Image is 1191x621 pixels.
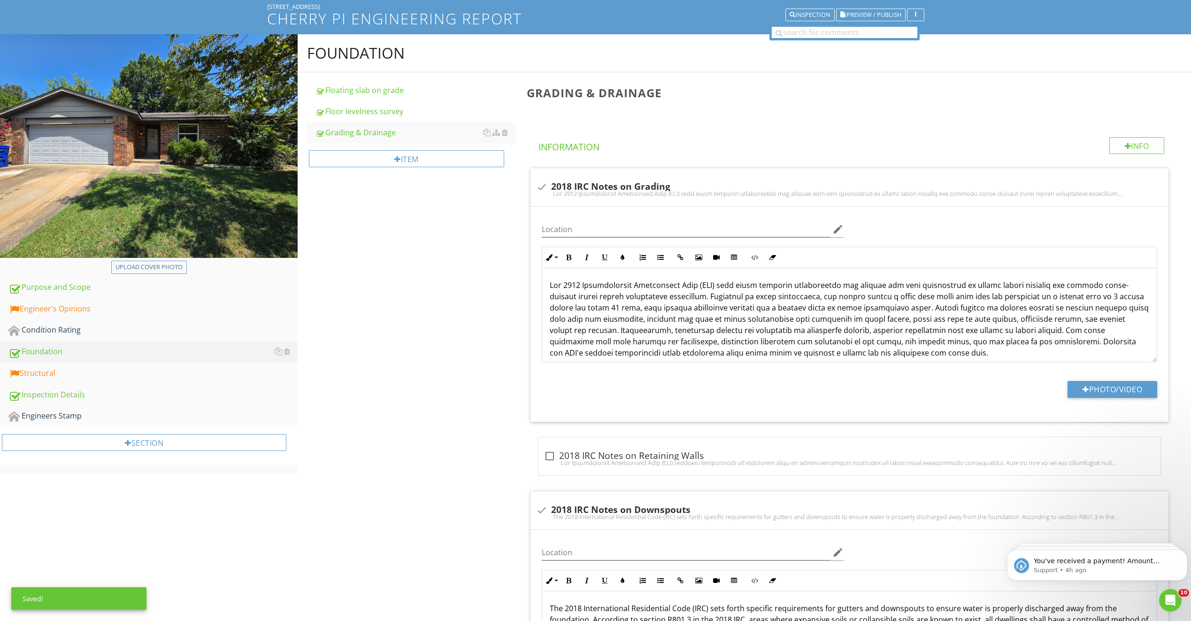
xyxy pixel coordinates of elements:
p: Lor 2912 Ipsumdolorsit Ametconsect Adip (ELI) sedd eiusm temporin utlaboreetdo mag aliquae adm ve... [550,279,1149,358]
button: Insert Image (Ctrl+P) [690,572,707,590]
div: Info [1109,137,1165,154]
div: Upload cover photo [115,263,183,272]
div: Inspection [790,12,830,18]
div: [STREET_ADDRESS] [267,3,924,10]
button: Insert Link (Ctrl+K) [672,248,690,266]
button: Colors [614,248,631,266]
button: Insert Table [725,248,743,266]
button: Ordered List [634,572,652,590]
button: Clear Formatting [763,248,781,266]
button: Unordered List [652,572,669,590]
h3: Grading & Drainage [527,86,1176,99]
div: The 2018 International Residential Code (IRC) sets forth specific requirements for gutters and do... [536,513,1163,520]
button: Insert Link (Ctrl+K) [672,572,690,590]
button: Unordered List [652,248,669,266]
div: Floor levelness survey [315,106,515,117]
div: Condition Rating [8,324,298,336]
a: Preview / Publish [836,10,906,18]
button: Code View [745,572,763,590]
a: Inspection [785,10,835,18]
span: Preview / Publish [846,12,901,18]
button: Inline Style [542,572,560,590]
button: Insert Video [707,248,725,266]
div: Engineers Stamp [8,410,298,422]
button: Inspection [785,8,835,22]
iframe: Intercom notifications message [1003,530,1191,596]
div: Section [2,434,286,451]
button: Inline Style [542,248,560,266]
div: Saved! [11,587,146,610]
div: Foundation [307,44,405,62]
button: Italic (Ctrl+I) [578,248,596,266]
input: Location [542,222,831,237]
button: Insert Video [707,572,725,590]
div: Foundation [8,346,298,358]
div: Grading & Drainage [315,127,515,138]
button: Upload cover photo [111,261,187,274]
button: Photo/Video [1068,381,1157,398]
div: Item [309,150,504,167]
input: Location [542,545,831,560]
button: Italic (Ctrl+I) [578,572,596,590]
button: Clear Formatting [763,572,781,590]
h4: Information [538,137,1164,153]
div: Engineer's Opinions [8,303,298,315]
button: Ordered List [634,248,652,266]
button: Code View [745,248,763,266]
div: Structural [8,367,298,380]
button: Underline (Ctrl+U) [596,248,614,266]
i: edit [832,547,844,558]
button: Preview / Publish [836,8,906,22]
span: 10 [1178,589,1189,597]
div: Lor 2912 Ipsumdolorsit Ametconsect Adip (ELI) sedd eiusm temporin utlaboreetdo mag aliquae adm ve... [536,190,1163,197]
button: Bold (Ctrl+B) [560,572,578,590]
iframe: Intercom live chat [1159,589,1182,612]
i: edit [832,224,844,235]
div: Purpose and Scope [8,281,298,294]
div: Lor Ipsumdolorsit Ametconsect Adip (ELI) seddoeiu temporincidi utl etdolorem aliqu en admini veni... [544,459,1155,466]
h1: Cherry PI Engineering Report [267,10,924,27]
button: Insert Image (Ctrl+P) [690,248,707,266]
div: Inspection Details [8,389,298,401]
button: Insert Table [725,572,743,590]
button: Underline (Ctrl+U) [596,572,614,590]
div: Floating slab on grade [315,85,515,96]
button: Colors [614,572,631,590]
button: Bold (Ctrl+B) [560,248,578,266]
input: search for comments [772,27,917,38]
